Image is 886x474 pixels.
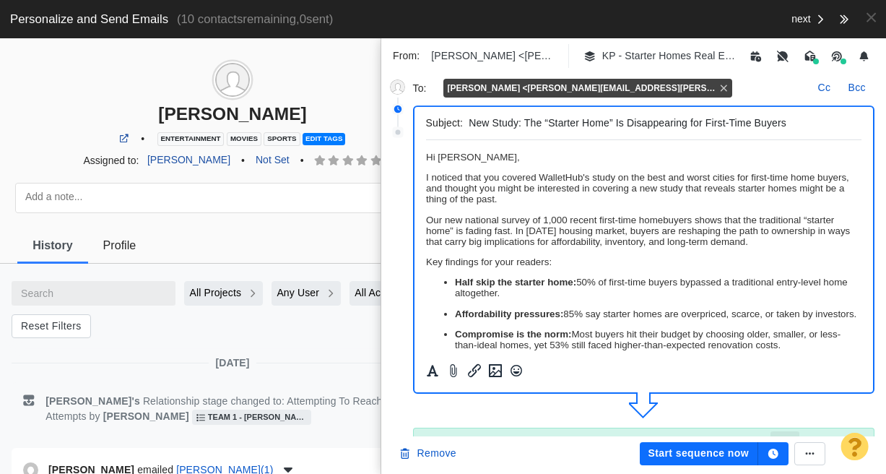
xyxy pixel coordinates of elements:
[139,148,238,173] a: [PERSON_NAME]
[198,12,243,26] span: contacts
[783,7,831,32] button: next
[215,63,249,97] img: bef9bb96daef52238034bc69d7d3f1e8
[88,223,152,267] a: Profile
[10,12,168,26] span: Personalize and Send Emails
[227,132,261,146] span: Movies
[248,148,298,173] a: Not Set
[29,189,145,199] strong: Compromise is the norm:
[181,12,194,26] span: 10
[157,132,225,146] span: Entertainment
[300,12,306,26] span: 0
[32,238,72,251] span: History
[119,64,159,74] a: our study
[303,133,345,145] span: Edit tags
[264,132,300,146] span: Sports
[157,132,348,144] a: EntertainmentMoviesSportsEdit tags
[17,223,87,267] a: History
[791,12,810,27] span: next
[297,151,306,169] span: •
[239,151,248,169] span: •
[29,168,137,179] strong: Affordability pressures:
[177,12,333,26] span: ( remaining, sent)
[29,137,436,158] p: 50% of first-time buyers bypassed a traditional entry-level home altogether.
[103,238,136,251] span: Profile
[29,168,436,179] p: 85% say starter homes are overpriced, scarce, or taken by investors.
[139,130,147,148] span: •
[29,137,150,147] strong: Half skip the starter home:
[29,189,436,210] p: Most buyers hit their budget by choosing older, smaller, or less-than-ideal homes, yet 53% still ...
